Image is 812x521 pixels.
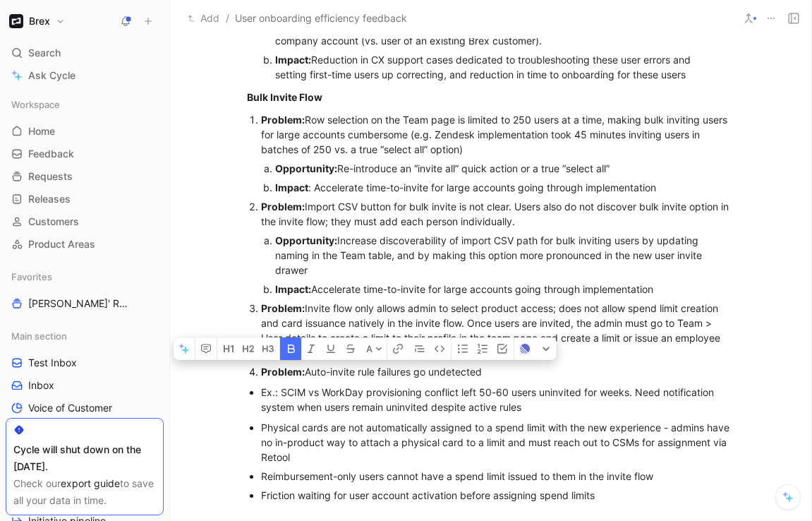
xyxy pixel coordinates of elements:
strong: Bulk Invite Flow [247,91,322,103]
a: Releases [6,188,164,210]
strong: Impact: [275,54,311,66]
a: Home [6,121,164,142]
span: Favorites [11,270,52,284]
img: Brex [9,14,23,28]
div: : Accelerate time-to-invite for large accounts going through implementation [275,180,708,195]
span: [PERSON_NAME]' Requests [28,297,133,311]
span: Home [28,124,55,138]
strong: Problem: [261,114,305,126]
div: Import CSV button for bulk invite is not clear. Users also do not discover bulk invite option in ... [261,199,735,229]
span: Releases [28,192,71,206]
a: Feedback [6,143,164,164]
a: Ask Cycle [6,65,164,86]
div: Friction waiting for user account activation before assigning spend limits [261,488,735,503]
a: Requests [6,166,164,187]
div: Auto-invite rule failures go undetected [261,364,735,379]
strong: Problem: [261,302,305,314]
strong: Impact: [275,283,311,295]
div: Physical cards are not automatically assigned to a spend limit with the new experience - admins h... [261,420,735,465]
strong: Problem: [261,200,305,212]
div: Cycle will shut down on the [DATE]. [13,441,156,475]
span: Voice of Customer [28,401,112,415]
strong: Opportunity: [275,234,337,246]
span: Requests [28,169,73,184]
strong: Opportunity: [275,162,337,174]
a: Voice of Customer [6,397,164,419]
span: Workspace [11,97,60,112]
div: Workspace [6,94,164,115]
div: Increase discoverability of import CSV path for bulk inviting users by updating naming in the Tea... [275,233,708,277]
strong: Problem: [261,366,305,378]
a: Customers [6,211,164,232]
span: Search [28,44,61,61]
div: Invite flow only allows admin to select product access; does not allow spend limit creation and c... [261,301,735,360]
div: Favorites [6,266,164,287]
div: Re-introduce an “invite all” quick action or a true “select all” [275,161,708,176]
div: Main section [6,325,164,347]
div: Reduction in CX support cases dedicated to troubleshooting these user errors and setting first-ti... [275,52,708,82]
span: Ask Cycle [28,67,75,84]
div: Check our to save all your data in time. [13,475,156,509]
div: Search [6,42,164,64]
strong: Impact [275,181,308,193]
button: Add [184,10,223,27]
a: Test Inbox [6,352,164,373]
div: Ex.: SCIM vs WorkDay provisioning conflict left 50-60 users uninvited for weeks. Need notificatio... [261,385,735,414]
h1: Brex [29,15,50,28]
a: [PERSON_NAME]' Requests [6,293,164,314]
a: export guide [61,477,120,489]
a: Inbox [6,375,164,396]
span: Product Areas [28,237,95,251]
span: Main section [11,329,67,343]
div: Accelerate time-to-invite for large accounts going through implementation [275,282,708,297]
span: Customers [28,215,79,229]
div: Row selection on the Team page is limited to 250 users at a time, making bulk inviting users for ... [261,112,735,157]
button: BrexBrex [6,11,68,31]
span: Inbox [28,378,54,393]
a: Product Areas [6,234,164,255]
button: A [362,337,387,360]
span: / [226,10,229,27]
div: Reimbursement-only users cannot have a spend limit issued to them in the invite flow [261,469,735,484]
span: User onboarding efficiency feedback [235,10,407,27]
span: Feedback [28,147,74,161]
span: Test Inbox [28,356,77,370]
